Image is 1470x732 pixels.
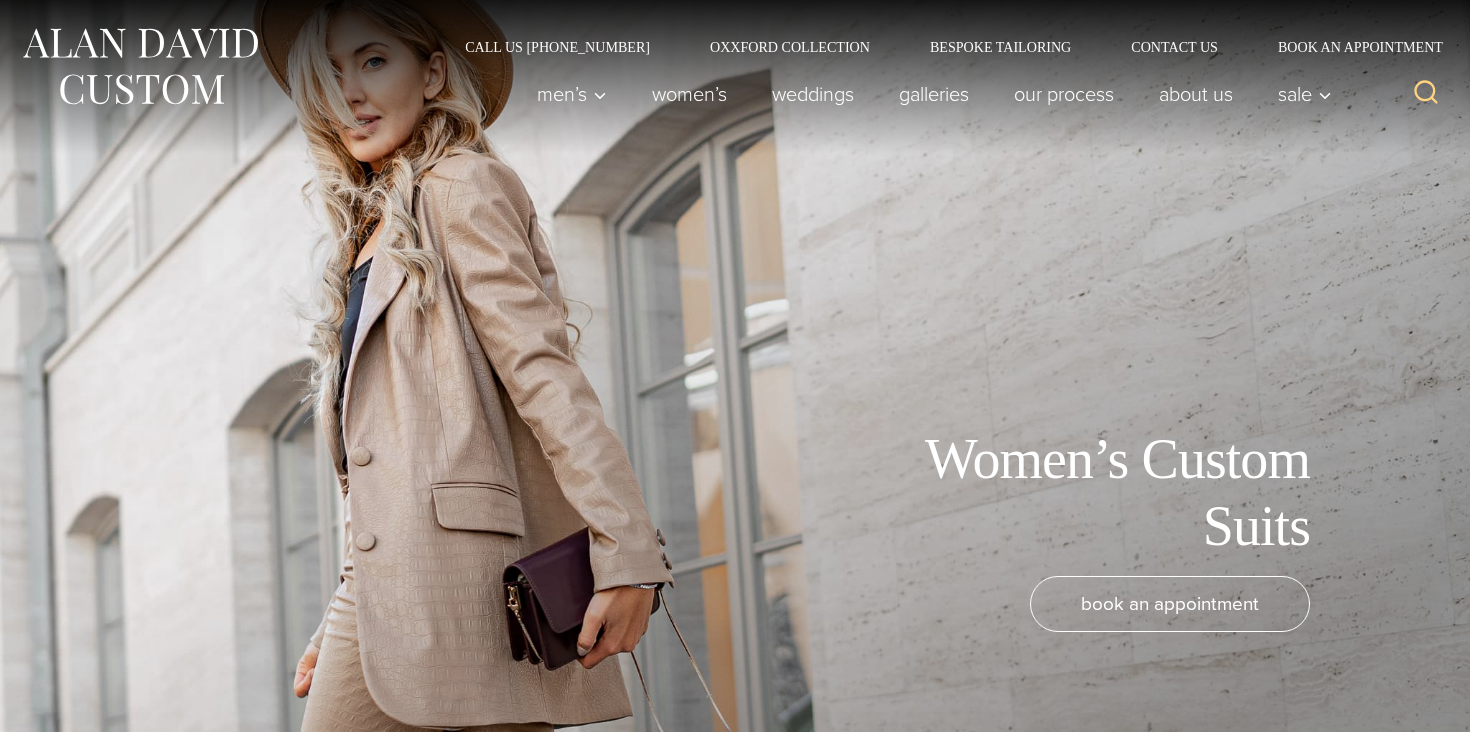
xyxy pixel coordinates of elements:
[750,74,877,114] a: weddings
[630,74,750,114] a: Women’s
[1030,576,1310,632] a: book an appointment
[680,40,900,54] a: Oxxford Collection
[1137,74,1256,114] a: About Us
[1402,70,1450,118] button: View Search Form
[1278,84,1332,104] span: Sale
[877,74,992,114] a: Galleries
[20,22,260,111] img: Alan David Custom
[435,40,1450,54] nav: Secondary Navigation
[1101,40,1248,54] a: Contact Us
[537,84,607,104] span: Men’s
[992,74,1137,114] a: Our Process
[515,74,1343,114] nav: Primary Navigation
[1248,40,1450,54] a: Book an Appointment
[860,426,1310,560] h1: Women’s Custom Suits
[435,40,680,54] a: Call Us [PHONE_NUMBER]
[900,40,1101,54] a: Bespoke Tailoring
[1081,589,1259,618] span: book an appointment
